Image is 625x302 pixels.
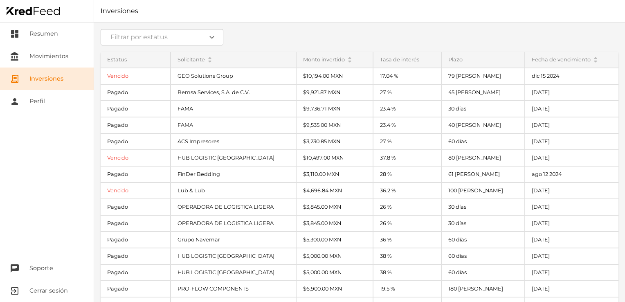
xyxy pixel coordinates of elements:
[101,281,170,297] div: Pagado
[525,101,618,117] div: [DATE]
[442,85,524,100] div: 45 [PERSON_NAME]
[10,74,20,84] i: receipt_long
[525,248,618,264] div: [DATE]
[373,265,441,280] div: 38 %
[171,216,296,231] div: OPERADORA DE LOGISTICA LIGERA
[101,183,170,198] div: Vencido
[101,52,170,68] div: Estatus
[171,150,296,166] div: HUB LOGISTIC [GEOGRAPHIC_DATA]
[297,248,373,264] div: $5,000.00 MXN
[373,68,441,84] div: 17.04 %
[442,183,524,198] div: 100 [PERSON_NAME]
[171,85,296,100] div: Bemsa Services, S.A. de C.V.
[373,85,441,100] div: 27 %
[594,60,597,63] i: arrow_drop_down
[101,85,170,100] div: Pagado
[171,134,296,149] div: ACS Impresores
[101,68,170,84] div: Vencido
[101,134,170,149] div: Pagado
[297,68,373,84] div: $10,194.00 MXN
[101,150,170,166] div: Vencido
[171,183,296,198] div: Lub & Lub
[10,52,20,61] i: account_balance
[442,52,524,68] div: Plazo
[442,281,524,297] div: 180 [PERSON_NAME]
[101,248,170,264] div: Pagado
[373,101,441,117] div: 23.4 %
[171,265,296,280] div: HUB LOGISTIC [GEOGRAPHIC_DATA]
[373,216,441,231] div: 26 %
[373,199,441,215] div: 26 %
[442,117,524,133] div: 40 [PERSON_NAME]
[442,216,524,231] div: 30 días
[171,101,296,117] div: FAMA
[373,117,441,133] div: 23.4 %
[525,183,618,198] div: [DATE]
[525,150,618,166] div: [DATE]
[442,101,524,117] div: 30 días
[297,134,373,149] div: $3,230.85 MXN
[171,232,296,248] div: Grupo Navemar
[297,216,373,231] div: $3,845.00 MXN
[373,134,441,149] div: 27 %
[373,248,441,264] div: 38 %
[525,265,618,280] div: [DATE]
[525,216,618,231] div: [DATE]
[297,150,373,166] div: $10,497.00 MXN
[373,167,441,182] div: 28 %
[525,281,618,297] div: [DATE]
[7,7,60,15] img: Home
[348,60,351,63] i: arrow_drop_down
[297,167,373,182] div: $3,110.00 MXN
[94,6,625,16] h1: Inversiones
[373,183,441,198] div: 36.2 %
[373,232,441,248] div: 36 %
[525,232,618,248] div: [DATE]
[101,199,170,215] div: Pagado
[10,97,20,106] i: person
[442,167,524,182] div: 61 [PERSON_NAME]
[101,232,170,248] div: Pagado
[297,117,373,133] div: $9,535.00 MXN
[297,101,373,117] div: $9,736.71 MXN
[525,52,618,68] div: Fecha de vencimiento
[208,60,211,63] i: arrow_drop_down
[10,29,20,39] i: dashboard
[171,199,296,215] div: OPERADORA DE LOGISTICA LIGERA
[171,248,296,264] div: HUB LOGISTIC [GEOGRAPHIC_DATA]
[101,216,170,231] div: Pagado
[10,286,20,296] i: exit_to_app
[525,167,618,182] div: ago 12 2024
[101,101,170,117] div: Pagado
[442,248,524,264] div: 60 días
[171,68,296,84] div: GEO Solutions Group
[297,232,373,248] div: $5,300.00 MXN
[525,117,618,133] div: [DATE]
[297,52,373,68] div: Monto invertido
[525,134,618,149] div: [DATE]
[297,265,373,280] div: $5,000.00 MXN
[207,32,217,42] i: expand_more
[171,52,296,68] div: Solicitante
[442,232,524,248] div: 60 días
[297,281,373,297] div: $6,900.00 MXN
[442,68,524,84] div: 79 [PERSON_NAME]
[101,167,170,182] div: Pagado
[373,281,441,297] div: 19.5 %
[373,150,441,166] div: 37.8 %
[442,265,524,280] div: 60 días
[442,199,524,215] div: 30 días
[373,52,441,68] div: Tasa de interés
[442,150,524,166] div: 80 [PERSON_NAME]
[171,167,296,182] div: FinDer Bedding
[525,85,618,100] div: [DATE]
[297,199,373,215] div: $3,845.00 MXN
[525,68,618,84] div: dic 15 2024
[101,117,170,133] div: Pagado
[297,183,373,198] div: $4,696.84 MXN
[171,117,296,133] div: FAMA
[101,265,170,280] div: Pagado
[10,264,20,273] i: chat
[525,199,618,215] div: [DATE]
[297,85,373,100] div: $9,921.87 MXN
